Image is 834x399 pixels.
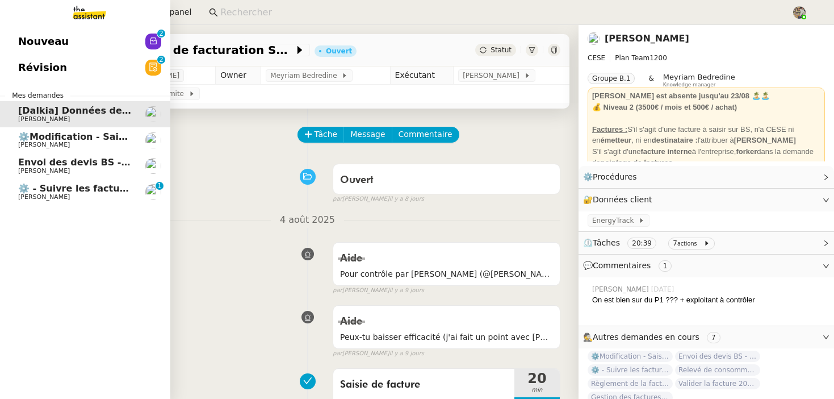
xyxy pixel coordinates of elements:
span: Commentaire [399,128,452,141]
span: Aide [340,317,362,327]
strong: [PERSON_NAME] [734,136,796,144]
nz-badge-sup: 1 [156,182,164,190]
span: Autres demandes en cours [593,332,699,342]
span: ⚙️ - Suivre les factures d'exploitation [588,364,673,376]
small: [PERSON_NAME] [333,349,424,359]
span: Knowledge manager [663,82,716,88]
div: On est bien sur du P1 ??? + exploitant à contrôler [592,294,825,306]
img: users%2FHIWaaSoTa5U8ssS5t403NQMyZZE3%2Favatar%2Fa4be050e-05fa-4f28-bbe7-e7e8e4788720 [145,158,161,174]
span: il y a 8 jours [389,194,424,204]
strong: forker [736,147,757,156]
span: 7 [673,239,677,247]
button: Message [343,127,392,143]
p: 1 [157,182,162,192]
span: [PERSON_NAME] [463,70,523,81]
span: Message [350,128,385,141]
td: Owner [216,66,261,85]
span: Meyriam Bedredine [663,73,735,81]
small: actions [677,240,697,247]
span: Commentaires [593,261,651,270]
u: Factures : [592,125,627,134]
small: [PERSON_NAME] [333,286,424,296]
span: Nouveau [18,33,69,50]
span: Pour contrôle par [PERSON_NAME] (@[PERSON_NAME] je ne sais pas si tu l'avais vérifiée celle-ci) [340,268,553,281]
span: [PERSON_NAME] [592,284,651,294]
app-user-label: Knowledge manager [663,73,735,88]
span: Révision [18,59,67,76]
span: [PERSON_NAME] [18,167,70,174]
span: [PERSON_NAME] [18,141,70,148]
span: Envoi des devis BS - 2025 [18,157,150,168]
span: Données client [593,195,652,204]
div: Ouvert [326,48,352,55]
span: [PERSON_NAME] [18,193,70,201]
span: par [333,349,342,359]
div: 💬Commentaires 1 [579,255,834,277]
button: Commentaire [392,127,459,143]
span: 4 août 2025 [271,213,344,228]
span: Valider la facture 202506Z161149 [675,378,760,389]
span: Statut [491,46,512,54]
button: Tâche [297,127,345,143]
img: users%2FHIWaaSoTa5U8ssS5t403NQMyZZE3%2Favatar%2Fa4be050e-05fa-4f28-bbe7-e7e8e4788720 [145,106,161,122]
span: ⚙️ [583,171,642,184]
div: ⏲️Tâches 20:39 7actions [579,232,834,254]
img: 388bd129-7e3b-4cb1-84b4-92a3d763e9b7 [793,6,806,19]
strong: pointage de factures [600,158,672,167]
img: users%2FHIWaaSoTa5U8ssS5t403NQMyZZE3%2Favatar%2Fa4be050e-05fa-4f28-bbe7-e7e8e4788720 [145,132,161,148]
span: EnergyTrack [592,215,638,226]
nz-tag: 1 [659,260,672,272]
span: Règlement de la facture Paris Est Audit - [DATE] [588,378,673,389]
strong: [PERSON_NAME] est absente jusqu'au 23/08 🏝️🏝️ [592,92,770,100]
span: Meyriam Bedredine [270,70,341,81]
span: ⚙️Modification - Saisie et suivi des devis sur [DATE] (temporaire) [18,131,351,142]
nz-badge-sup: 2 [157,30,165,38]
span: Mes demandes [5,90,70,101]
span: Aide [340,253,362,264]
img: users%2FHIWaaSoTa5U8ssS5t403NQMyZZE3%2Favatar%2Fa4be050e-05fa-4f28-bbe7-e7e8e4788720 [145,184,161,200]
span: Plan Team [615,54,649,62]
span: & [648,73,653,88]
input: Rechercher [220,5,780,20]
p: 2 [159,30,164,40]
span: il y a 9 jours [389,286,424,296]
div: 🔐Données client [579,189,834,211]
span: Procédures [593,172,637,181]
td: Exécutant [390,66,454,85]
span: 🕵️ [583,332,725,342]
nz-tag: Groupe B.1 [588,73,635,84]
span: 1200 [649,54,667,62]
span: Relevé de consommations - [DATE] [675,364,760,376]
nz-tag: 20:39 [627,238,656,249]
a: [PERSON_NAME] [605,33,689,44]
span: CESE [588,54,605,62]
span: Peux-tu baisser efficacité (j'ai fait un point avec [PERSON_NAME] en même temps au tél) + donner ... [340,331,553,344]
strong: 💰 Niveau 2 (3500€ / mois et 500€ / achat) [592,103,737,111]
span: min [514,385,560,395]
span: ⏲️ [583,238,719,247]
span: Tâche [315,128,338,141]
span: Tâches [593,238,620,247]
div: S'il s'agit d'une facture à saisir sur BS, n'a CESE ni en , ni en l'attribuer à [592,124,820,146]
span: 💬 [583,261,676,270]
span: par [333,194,342,204]
span: [PERSON_NAME] [18,115,70,123]
strong: destinataire : [652,136,698,144]
span: [Dalkia] Données de facturation SDC RESIDENCE LE TRIMARAN pour la facture 0001 R VEZSS5 du [DATE]... [59,44,294,56]
strong: émetteur [600,136,631,144]
div: 🕵️Autres demandes en cours 7 [579,326,834,348]
div: S'il s'agit d'une à l'entreprise, dans la demande de [592,146,820,168]
span: ⚙️Modification - Saisie et suivi des devis sur [DATE] (temporaire) [588,351,673,362]
div: ⚙️Procédures [579,166,834,188]
span: [Dalkia] Données de facturation SDC RESIDENCE LE TRIMARAN pour la facture 0001 R VEZSS5 du [DATE]... [18,105,705,116]
span: Ouvert [340,175,374,185]
span: 🔐 [583,193,657,206]
small: [PERSON_NAME] [333,194,424,204]
span: par [333,286,342,296]
strong: facture interne [641,147,692,156]
span: Saisie de facture [340,376,508,393]
nz-tag: 7 [707,332,720,343]
span: [DATE] [651,284,677,294]
span: Envoi des devis BS - 2025 [675,351,760,362]
span: il y a 9 jours [389,349,424,359]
